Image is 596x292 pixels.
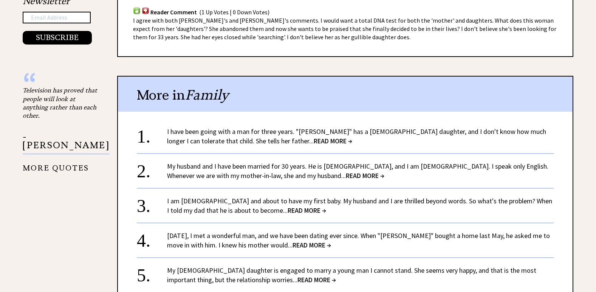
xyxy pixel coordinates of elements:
[142,7,149,14] img: votdown.png
[297,275,336,284] span: READ MORE →
[288,206,326,215] span: READ MORE →
[314,137,352,145] span: READ MORE →
[137,196,167,210] div: 3.
[167,231,550,249] a: [DATE], I met a wonderful man, and we have been dating ever since. When "[PERSON_NAME]" bought a ...
[293,241,331,249] span: READ MORE →
[167,266,536,284] a: My [DEMOGRAPHIC_DATA] daughter is engaged to marry a young man I cannot stand. She seems very hap...
[23,31,92,45] button: SUBSCRIBE
[167,127,546,145] a: I have been going with a man for three years. "[PERSON_NAME]" has a [DEMOGRAPHIC_DATA] daughter, ...
[23,86,98,120] div: Television has proved that people will look at anything rather than each other.
[133,17,556,41] span: I agree with both [PERSON_NAME]'s and [PERSON_NAME]'s comments. I would want a total DNA test for...
[23,158,89,172] a: MORE QUOTES
[167,162,548,180] a: My husband and I have been married for 30 years. He is [DEMOGRAPHIC_DATA], and I am [DEMOGRAPHIC_...
[118,77,573,112] div: More in
[23,12,91,24] input: Email Address
[137,266,167,280] div: 5.
[23,78,98,86] div: “
[23,133,109,154] p: - [PERSON_NAME]
[346,171,384,180] span: READ MORE →
[185,86,229,103] span: Family
[150,8,197,16] span: Reader Comment
[133,7,141,14] img: votup.png
[137,161,167,175] div: 2.
[199,8,269,16] span: (1 Up Votes | 0 Down Votes)
[137,127,167,141] div: 1.
[167,197,552,215] a: I am [DEMOGRAPHIC_DATA] and about to have my first baby. My husband and I are thrilled beyond wor...
[137,231,167,245] div: 4.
